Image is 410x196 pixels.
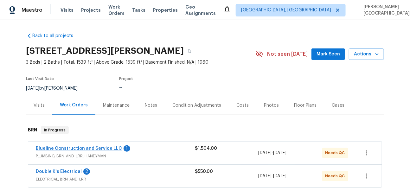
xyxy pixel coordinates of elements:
span: Not seen [DATE] [267,51,308,57]
div: Cases [332,102,344,109]
div: ... [119,85,241,89]
div: Maintenance [103,102,130,109]
h6: BRN [28,126,37,134]
a: Double K's Electrical [36,169,82,174]
span: Mark Seen [317,50,340,58]
span: Properties [153,7,178,13]
span: In Progress [42,127,68,133]
span: Visits [61,7,74,13]
button: Mark Seen [311,48,345,60]
span: Projects [81,7,101,13]
span: $550.00 [195,169,213,174]
span: [DATE] [273,174,287,178]
span: [DATE] [26,86,39,91]
div: Costs [236,102,249,109]
span: Project [119,77,133,81]
a: Blueline Construction and Service LLC [36,146,122,151]
span: $1,504.00 [195,146,217,151]
div: Work Orders [60,102,88,108]
span: [GEOGRAPHIC_DATA], [GEOGRAPHIC_DATA] [241,7,331,13]
div: BRN In Progress [26,120,384,140]
button: Actions [349,48,384,60]
span: Needs QC [325,150,348,156]
span: PLUMBING, BRN_AND_LRR, HANDYMAN [36,153,195,159]
h2: [STREET_ADDRESS][PERSON_NAME] [26,48,184,54]
span: - [259,150,287,156]
span: Maestro [22,7,42,13]
span: 3 Beds | 2 Baths | Total: 1539 ft² | Above Grade: 1539 ft² | Basement Finished: N/A | 1960 [26,59,256,66]
span: Work Orders [108,4,125,16]
span: Needs QC [325,173,348,179]
div: Visits [34,102,45,109]
div: by [PERSON_NAME] [26,85,85,92]
div: Floor Plans [294,102,317,109]
span: [DATE] [259,174,272,178]
span: [DATE] [259,151,272,155]
div: 1 [124,145,130,152]
button: Copy Address [184,45,195,57]
span: [PERSON_NAME][GEOGRAPHIC_DATA] [361,4,410,16]
span: Actions [354,50,379,58]
div: Condition Adjustments [172,102,221,109]
div: 2 [83,168,90,175]
span: [DATE] [273,151,287,155]
span: Tasks [132,8,145,12]
span: Geo Assignments [185,4,216,16]
div: Notes [145,102,157,109]
span: - [259,173,287,179]
span: ELECTRICAL, BRN_AND_LRR [36,176,195,182]
div: Photos [264,102,279,109]
a: Back to all projects [26,33,87,39]
span: Last Visit Date [26,77,54,81]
